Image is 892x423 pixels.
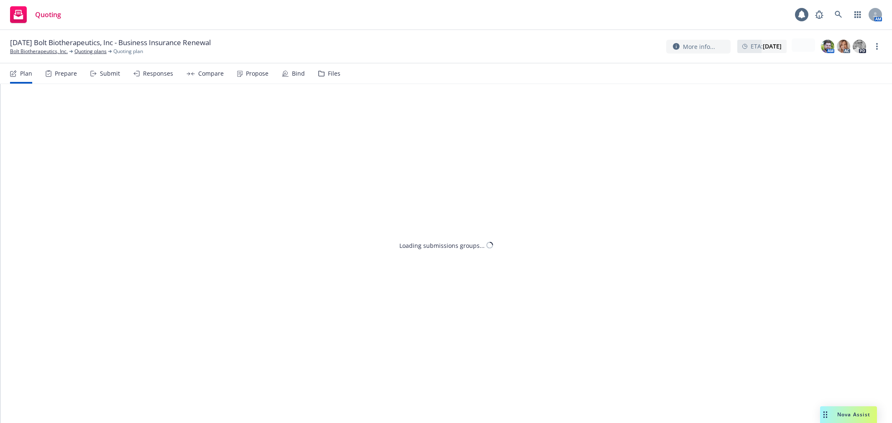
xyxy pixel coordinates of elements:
[830,6,847,23] a: Search
[246,70,268,77] div: Propose
[328,70,340,77] div: Files
[35,11,61,18] span: Quoting
[683,42,715,51] span: More info...
[666,40,731,54] button: More info...
[10,38,211,48] span: [DATE] Bolt Biotherapeutics, Inc - Business Insurance Renewal
[751,42,782,51] span: ETA :
[820,406,877,423] button: Nova Assist
[811,6,828,23] a: Report a Bug
[872,41,882,51] a: more
[55,70,77,77] div: Prepare
[7,3,64,26] a: Quoting
[292,70,305,77] div: Bind
[198,70,224,77] div: Compare
[399,241,485,250] div: Loading submissions groups...
[853,40,866,53] img: photo
[113,48,143,55] span: Quoting plan
[143,70,173,77] div: Responses
[74,48,107,55] a: Quoting plans
[763,42,782,50] strong: [DATE]
[100,70,120,77] div: Submit
[821,40,834,53] img: photo
[820,406,831,423] div: Drag to move
[837,411,870,418] span: Nova Assist
[10,48,68,55] a: Bolt Biotherapeutics, Inc.
[20,70,32,77] div: Plan
[849,6,866,23] a: Switch app
[837,40,850,53] img: photo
